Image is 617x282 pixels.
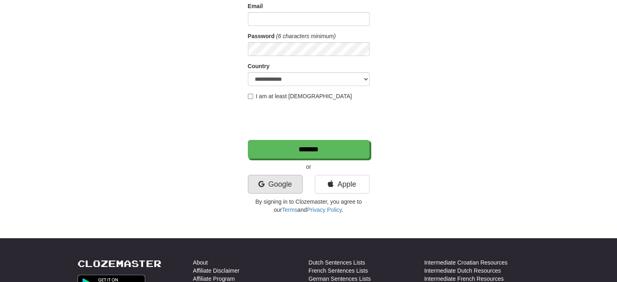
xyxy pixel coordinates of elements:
[315,175,370,194] a: Apple
[276,33,336,39] em: (6 characters minimum)
[248,62,270,70] label: Country
[248,32,275,40] label: Password
[77,258,161,269] a: Clozemaster
[424,258,507,267] a: Intermediate Croatian Resources
[248,104,371,136] iframe: reCAPTCHA
[248,163,370,171] p: or
[309,267,368,275] a: French Sentences Lists
[248,92,352,100] label: I am at least [DEMOGRAPHIC_DATA]
[248,94,253,99] input: I am at least [DEMOGRAPHIC_DATA]
[193,258,208,267] a: About
[193,267,240,275] a: Affiliate Disclaimer
[424,267,501,275] a: Intermediate Dutch Resources
[248,198,370,214] p: By signing in to Clozemaster, you agree to our and .
[309,258,365,267] a: Dutch Sentences Lists
[307,207,342,213] a: Privacy Policy
[248,175,303,194] a: Google
[248,2,263,10] label: Email
[282,207,297,213] a: Terms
